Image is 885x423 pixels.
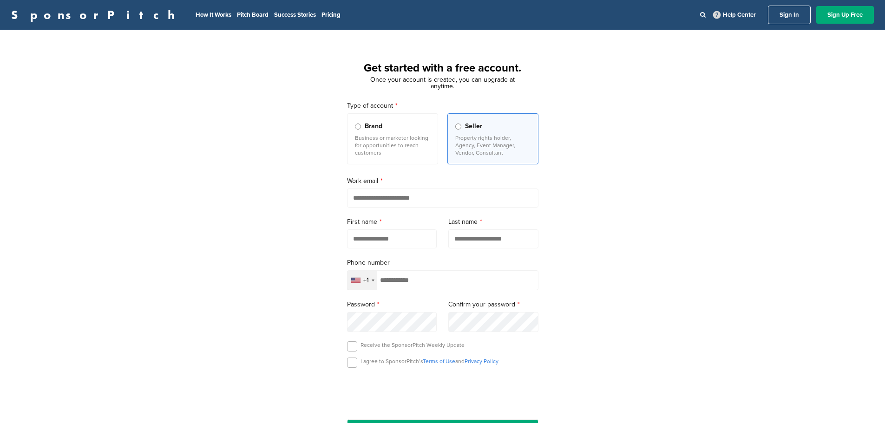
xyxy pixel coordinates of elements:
iframe: reCAPTCHA [390,378,496,406]
label: Phone number [347,258,538,268]
input: Seller Property rights holder, Agency, Event Manager, Vendor, Consultant [455,124,461,130]
a: Terms of Use [423,358,455,364]
a: Sign In [768,6,811,24]
a: Privacy Policy [465,358,498,364]
a: SponsorPitch [11,9,181,21]
div: Selected country [347,271,377,290]
label: Password [347,299,437,310]
p: I agree to SponsorPitch’s and [361,358,498,365]
p: Receive the SponsorPitch Weekly Update [361,341,465,349]
span: Brand [365,121,382,131]
a: Pitch Board [237,11,269,19]
a: How It Works [196,11,231,19]
div: +1 [363,277,369,284]
label: Type of account [347,101,538,111]
h1: Get started with a free account. [336,60,550,77]
label: Work email [347,176,538,186]
input: Brand Business or marketer looking for opportunities to reach customers [355,124,361,130]
label: Confirm your password [448,299,538,310]
label: First name [347,217,437,227]
span: Once your account is created, you can upgrade at anytime. [370,76,515,90]
a: Sign Up Free [816,6,874,24]
span: Seller [465,121,482,131]
label: Last name [448,217,538,227]
a: Help Center [711,9,758,20]
p: Business or marketer looking for opportunities to reach customers [355,134,430,156]
a: Pricing [321,11,341,19]
a: Success Stories [274,11,316,19]
p: Property rights holder, Agency, Event Manager, Vendor, Consultant [455,134,531,156]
